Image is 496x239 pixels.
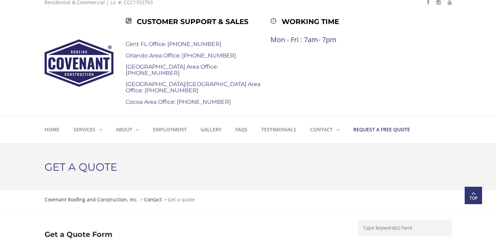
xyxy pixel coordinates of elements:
[126,81,260,94] a: [GEOGRAPHIC_DATA]/[GEOGRAPHIC_DATA] Area Office: [PHONE_NUMBER]
[45,196,139,203] a: Covenant Roofing and Construction, Inc.
[126,16,270,28] div: Customer Support & Sales
[465,187,482,204] a: Top
[126,99,231,105] a: Cocoa Area Office: [PHONE_NUMBER]
[144,196,163,203] a: Contact
[358,220,452,236] input: Type keyword(s) here
[153,126,187,133] strong: Employment
[146,116,194,144] a: Employment
[45,154,452,180] h1: Get a quote
[45,116,66,144] a: Home
[73,126,95,133] strong: Services
[200,126,221,133] strong: Gallery
[270,36,415,44] div: Mon - Fri : 7am- 7pm
[66,116,109,144] a: Services
[45,39,113,87] img: Covenant Roofing and Construction, Inc.
[194,116,228,144] a: Gallery
[261,126,296,133] strong: Testimonials
[126,52,236,59] a: Orlando Area Office: [PHONE_NUMBER]
[235,126,247,133] strong: FAQs
[126,63,218,76] a: [GEOGRAPHIC_DATA] Area Office: [PHONE_NUMBER]
[228,116,254,144] a: FAQs
[168,196,195,203] span: Get a quote
[109,116,146,144] a: About
[303,116,346,144] a: Contact
[254,116,303,144] a: Testimonials
[45,196,138,203] span: Covenant Roofing and Construction, Inc.
[465,195,482,202] span: Top
[126,41,221,47] a: Cent FL Office: [PHONE_NUMBER]
[116,126,132,133] strong: About
[45,126,60,133] strong: Home
[144,196,162,203] span: Contact
[353,126,410,133] strong: Request a Free Quote
[310,126,333,133] strong: Contact
[346,116,417,144] a: Request a Free Quote
[45,195,452,204] div: > >
[45,230,347,238] h3: Get a Quote Form
[270,16,415,28] div: Working time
